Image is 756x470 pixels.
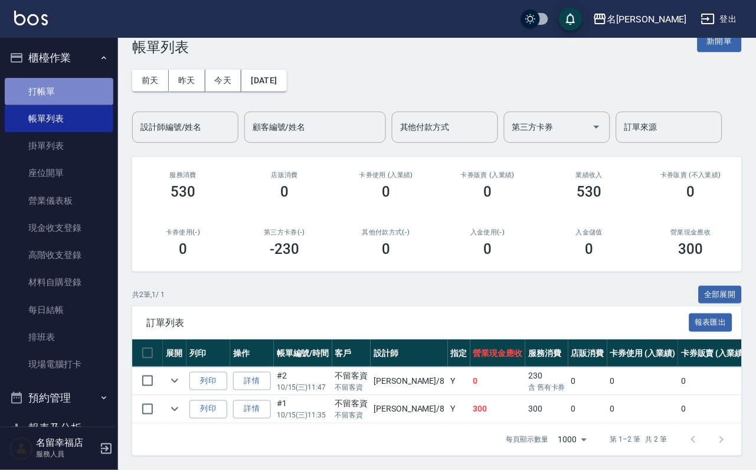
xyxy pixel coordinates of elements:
[568,367,607,395] td: 0
[248,229,321,236] h2: 第三方卡券(-)
[689,316,733,328] a: 報表匯出
[696,8,742,30] button: 登出
[163,340,186,367] th: 展開
[506,435,549,445] p: 每頁顯示數量
[525,340,568,367] th: 服務消費
[274,396,332,423] td: #1
[448,396,470,423] td: Y
[607,12,687,27] div: 名[PERSON_NAME]
[687,184,695,200] h3: 0
[678,340,750,367] th: 卡券販賣 (入業績)
[5,383,113,413] button: 預約管理
[470,367,526,395] td: 0
[332,340,371,367] th: 客戶
[568,340,607,367] th: 店販消費
[233,400,271,419] a: 詳情
[132,70,169,92] button: 前天
[382,241,390,257] h3: 0
[371,396,447,423] td: [PERSON_NAME] /8
[577,184,602,200] h3: 530
[132,289,165,300] p: 共 2 筆, 1 / 1
[280,184,289,200] h3: 0
[349,229,423,236] h2: 其他付款方式(-)
[36,438,96,449] h5: 名留幸福店
[5,214,113,241] a: 現金收支登錄
[607,340,679,367] th: 卡券使用 (入業績)
[349,171,423,179] h2: 卡券使用 (入業績)
[171,184,195,200] h3: 530
[689,314,733,332] button: 報表匯出
[678,396,750,423] td: 0
[484,241,492,257] h3: 0
[698,30,742,52] button: 新開單
[559,7,582,31] button: save
[166,400,184,418] button: expand row
[525,396,568,423] td: 300
[36,449,96,460] p: 服務人員
[277,410,329,421] p: 10/15 (三) 11:35
[248,171,321,179] h2: 店販消費
[588,7,692,31] button: 名[PERSON_NAME]
[146,317,689,329] span: 訂單列表
[5,132,113,159] a: 掛單列表
[371,340,447,367] th: 設計師
[335,398,368,410] div: 不留客資
[568,396,607,423] td: 0
[610,435,667,445] p: 第 1–2 筆 共 2 筆
[274,367,332,395] td: #2
[14,11,48,25] img: Logo
[553,229,626,236] h2: 入金儲值
[335,382,368,393] p: 不留客資
[9,437,33,461] img: Person
[277,382,329,393] p: 10/15 (三) 11:47
[585,241,594,257] h3: 0
[5,269,113,296] a: 材料自購登錄
[5,78,113,105] a: 打帳單
[528,382,565,393] p: 含 舊有卡券
[5,241,113,269] a: 高階收支登錄
[335,410,368,421] p: 不留客資
[179,241,187,257] h3: 0
[484,184,492,200] h3: 0
[654,171,728,179] h2: 卡券販賣 (不入業績)
[382,184,390,200] h3: 0
[166,372,184,390] button: expand row
[470,396,526,423] td: 300
[146,229,220,236] h2: 卡券使用(-)
[451,229,524,236] h2: 入金使用(-)
[451,171,524,179] h2: 卡券販賣 (入業績)
[146,171,220,179] h3: 服務消費
[587,117,606,136] button: Open
[5,159,113,187] a: 座位開單
[5,105,113,132] a: 帳單列表
[699,286,742,304] button: 全部展開
[679,241,703,257] h3: 300
[470,340,526,367] th: 營業現金應收
[553,171,626,179] h2: 業績收入
[698,35,742,46] a: 新開單
[371,367,447,395] td: [PERSON_NAME] /8
[335,370,368,382] div: 不留客資
[270,241,299,257] h3: -230
[678,367,750,395] td: 0
[654,229,728,236] h2: 營業現金應收
[189,372,227,390] button: 列印
[554,424,591,456] div: 1000
[525,367,568,395] td: 230
[230,340,274,367] th: 操作
[448,367,470,395] td: Y
[5,351,113,378] a: 現場電腦打卡
[169,70,205,92] button: 昨天
[5,296,113,324] a: 每日結帳
[5,413,113,444] button: 報表及分析
[607,396,679,423] td: 0
[274,340,332,367] th: 帳單編號/時間
[205,70,242,92] button: 今天
[5,43,113,73] button: 櫃檯作業
[5,324,113,351] a: 排班表
[448,340,470,367] th: 指定
[5,187,113,214] a: 營業儀表板
[189,400,227,419] button: 列印
[132,39,189,56] h3: 帳單列表
[233,372,271,390] a: 詳情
